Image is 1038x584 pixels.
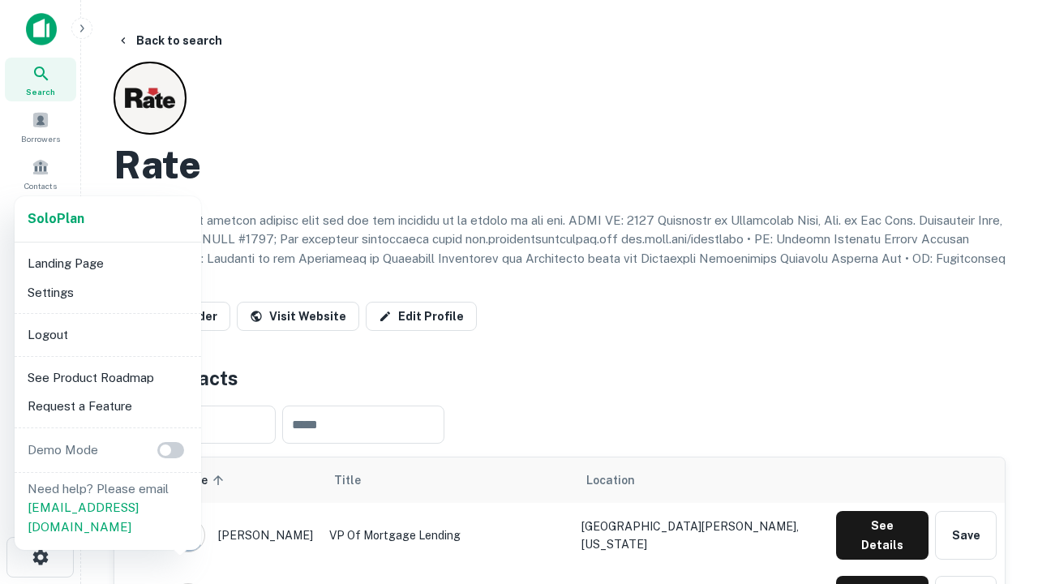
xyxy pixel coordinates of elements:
strong: Solo Plan [28,211,84,226]
li: Landing Page [21,249,195,278]
li: Settings [21,278,195,307]
li: Logout [21,320,195,350]
a: [EMAIL_ADDRESS][DOMAIN_NAME] [28,500,139,534]
li: See Product Roadmap [21,363,195,393]
a: SoloPlan [28,209,84,229]
p: Demo Mode [21,440,105,460]
iframe: Chat Widget [957,402,1038,480]
p: Need help? Please email [28,479,188,537]
li: Request a Feature [21,392,195,421]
